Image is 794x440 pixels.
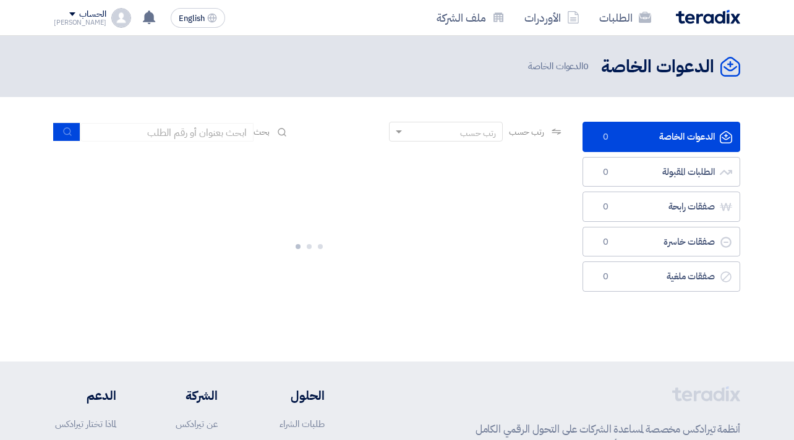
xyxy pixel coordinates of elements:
button: English [171,8,225,28]
h2: الدعوات الخاصة [601,55,714,79]
input: ابحث بعنوان أو رقم الطلب [80,123,254,142]
span: الدعوات الخاصة [528,59,591,74]
li: الدعم [54,386,116,405]
span: بحث [254,125,270,138]
a: الدعوات الخاصة0 [583,122,740,152]
div: رتب حسب [460,127,496,140]
span: English [179,14,205,23]
span: 0 [598,201,613,213]
a: صفقات خاسرة0 [583,227,740,257]
a: لماذا تختار تيرادكس [55,417,116,431]
img: profile_test.png [111,8,131,28]
a: طلبات الشراء [280,417,325,431]
a: ملف الشركة [427,3,514,32]
span: 0 [583,59,589,73]
img: Teradix logo [676,10,740,24]
a: الطلبات المقبولة0 [583,157,740,187]
a: الطلبات [589,3,661,32]
span: 0 [598,271,613,283]
a: عن تيرادكس [176,417,218,431]
div: [PERSON_NAME] [54,19,106,26]
span: 0 [598,166,613,179]
li: الشركة [153,386,218,405]
span: 0 [598,236,613,248]
a: الأوردرات [514,3,589,32]
span: 0 [598,131,613,143]
a: صفقات رابحة0 [583,192,740,222]
a: صفقات ملغية0 [583,261,740,292]
span: رتب حسب [509,125,544,138]
li: الحلول [255,386,325,405]
div: الحساب [79,9,106,20]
